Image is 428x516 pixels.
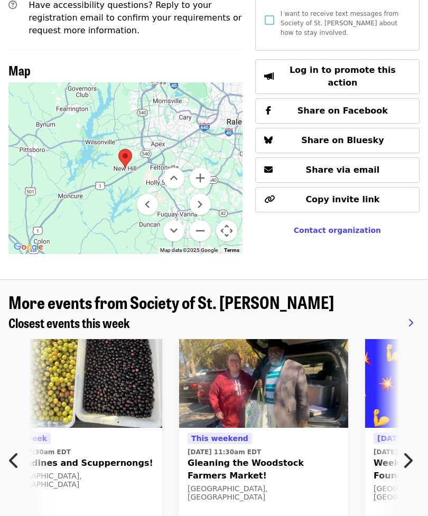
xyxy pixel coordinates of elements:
[191,434,248,443] span: This weekend
[393,446,428,475] button: Next item
[8,315,130,331] a: Closest events this week
[255,98,420,124] button: Share on Facebook
[301,135,384,145] span: Share on Bluesky
[216,220,237,241] button: Map camera controls
[137,194,158,215] button: Move left
[190,194,211,215] button: Move right
[188,457,340,482] span: Gleaning the Woodstock Farmers Market!
[188,447,261,457] time: [DATE] 11:30am EDT
[255,157,420,183] button: Share via email
[281,10,399,36] span: I want to receive text messages from Society of St. [PERSON_NAME] about how to stay involved.
[306,165,380,175] span: Share via email
[297,106,388,116] span: Share on Facebook
[224,247,239,253] a: Terms (opens in new tab)
[402,451,413,471] i: chevron-right icon
[9,451,20,471] i: chevron-left icon
[305,194,379,204] span: Copy invite link
[163,167,184,189] button: Move up
[294,226,381,234] a: Contact organization
[255,128,420,153] button: Share on Bluesky
[179,339,348,428] img: Gleaning the Woodstock Farmers Market! organized by Society of St. Andrew
[2,472,154,490] div: [GEOGRAPHIC_DATA], [GEOGRAPHIC_DATA]
[290,65,396,88] span: Log in to promote this action
[408,318,413,328] i: chevron-right icon
[8,313,130,332] span: Closest events this week
[8,61,31,79] span: Map
[255,187,420,212] button: Copy invite link
[190,167,211,189] button: Zoom in
[255,59,420,94] button: Log in to promote this action
[11,240,46,254] a: Open this area in Google Maps (opens a new window)
[8,289,334,314] span: More events from Society of St. [PERSON_NAME]
[2,447,71,457] time: [DATE] 7:30am EDT
[188,484,340,502] div: [GEOGRAPHIC_DATA], [GEOGRAPHIC_DATA]
[163,220,184,241] button: Move down
[11,240,46,254] img: Google
[2,457,154,470] span: Muscadines and Scuppernongs!
[190,220,211,241] button: Zoom out
[160,247,218,253] span: Map data ©2025 Google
